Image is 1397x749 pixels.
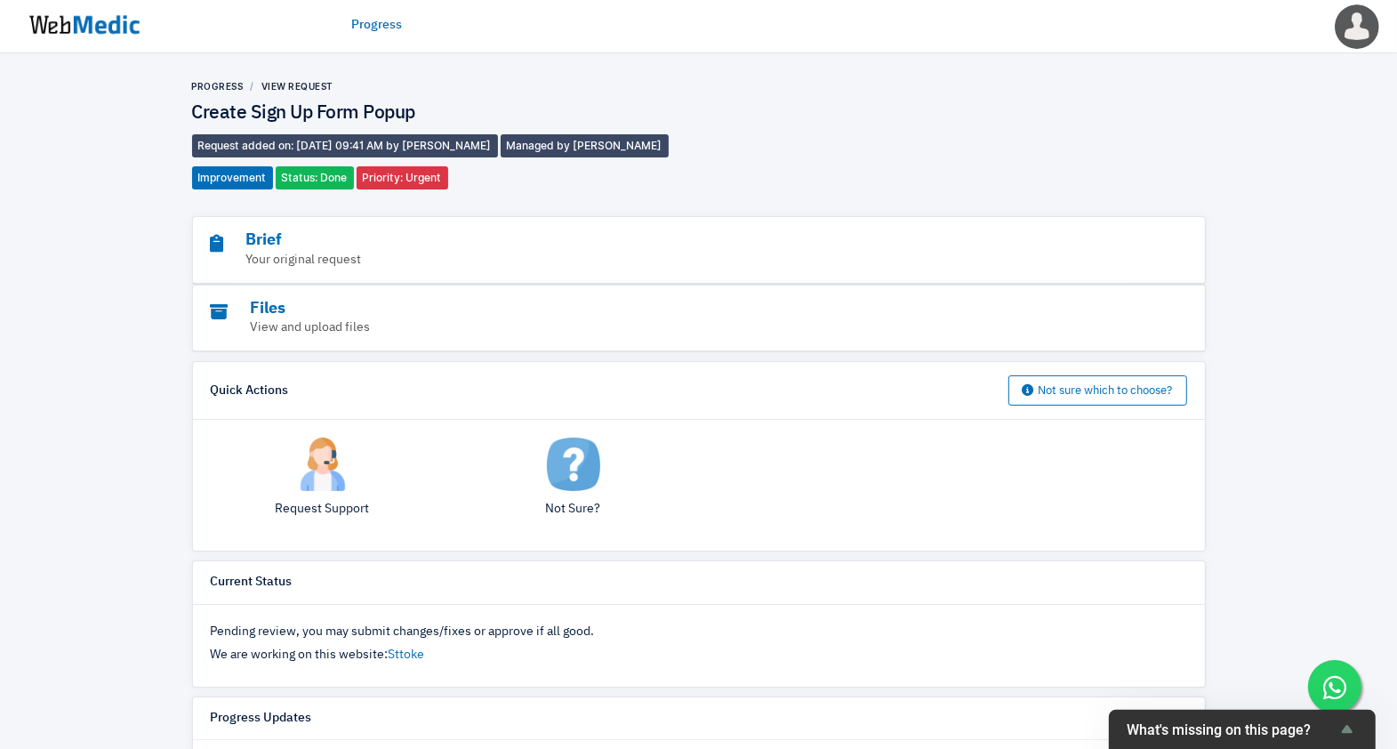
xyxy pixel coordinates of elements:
[357,166,448,189] span: Priority: Urgent
[296,438,349,491] img: support.png
[211,623,1187,641] p: Pending review, you may submit changes/fixes or approve if all good.
[1008,375,1187,406] button: Not sure which to choose?
[211,575,293,591] h6: Current Status
[211,711,312,727] h6: Progress Updates
[211,500,435,519] p: Request Support
[276,166,354,189] span: Status: Done
[192,134,498,157] span: Request added on: [DATE] 09:41 AM by [PERSON_NAME]
[261,81,333,92] a: View Request
[547,438,600,491] img: not-sure.png
[192,81,244,92] a: Progress
[352,16,403,35] a: Progress
[1127,719,1358,740] button: Show survey - What's missing on this page?
[1127,721,1337,738] span: What's missing on this page?
[192,166,273,189] span: Improvement
[211,318,1089,337] p: View and upload files
[211,299,1089,319] h3: Files
[211,230,1089,251] h3: Brief
[462,500,686,519] p: Not Sure?
[211,383,289,399] h6: Quick Actions
[389,648,425,661] a: Sttoke
[211,646,1187,664] p: We are working on this website:
[211,251,1089,270] p: Your original request
[192,102,699,125] h4: Create Sign Up Form Popup
[192,80,699,93] nav: breadcrumb
[501,134,669,157] span: Managed by [PERSON_NAME]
